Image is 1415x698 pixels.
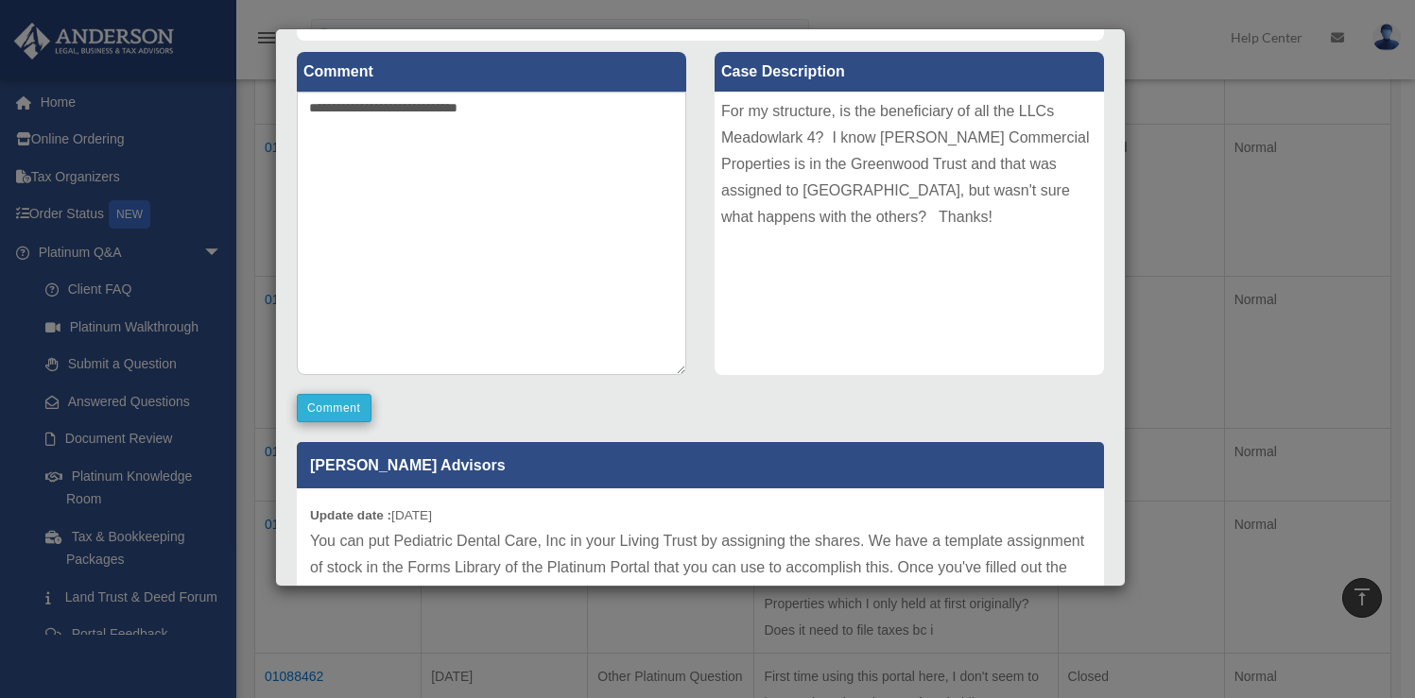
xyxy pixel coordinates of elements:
[297,442,1104,488] p: [PERSON_NAME] Advisors
[715,52,1104,92] label: Case Description
[310,528,1091,660] p: You can put Pediatric Dental Care, Inc in your Living Trust by assigning the shares. We have a te...
[310,508,432,522] small: [DATE]
[297,394,371,422] button: Comment
[715,92,1104,375] div: For my structure, is the beneficiary of all the LLCs Meadowlark 4? I know [PERSON_NAME] Commercia...
[297,52,686,92] label: Comment
[310,508,391,522] b: Update date :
